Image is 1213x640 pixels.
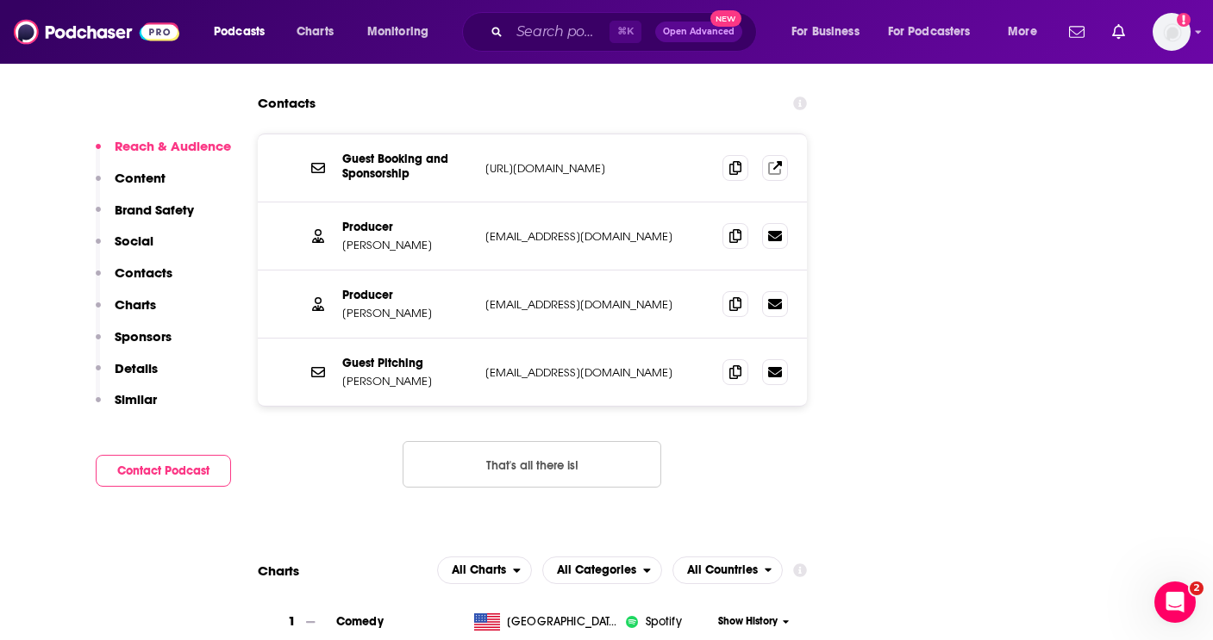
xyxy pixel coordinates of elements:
p: Guest Booking and Sponsorship [342,152,472,181]
span: Spotify [646,613,682,631]
button: Sponsors [96,328,172,360]
p: [EMAIL_ADDRESS][DOMAIN_NAME] [485,229,710,244]
p: [PERSON_NAME] [342,238,472,252]
span: Open Advanced [663,28,735,36]
a: Show notifications dropdown [1062,17,1091,47]
button: open menu [877,18,996,46]
span: Charts [297,20,334,44]
p: [PERSON_NAME] [342,306,472,320]
img: Podchaser - Follow, Share and Rate Podcasts [14,16,179,48]
span: For Podcasters [888,20,971,44]
div: Search podcasts, credits, & more... [478,12,773,52]
button: Brand Safety [96,202,194,233]
button: open menu [542,556,662,584]
span: Show History [718,614,778,629]
p: Content [115,170,166,186]
span: All Charts [452,564,506,576]
button: Charts [96,296,156,328]
span: ⌘ K [610,21,641,43]
button: Contact Podcast [96,455,231,487]
p: Social [115,233,153,249]
span: All Categories [557,564,636,576]
p: Charts [115,296,156,313]
a: Charts [285,18,344,46]
button: open menu [202,18,287,46]
button: Social [96,233,153,264]
button: Details [96,360,158,392]
span: All Countries [687,564,758,576]
p: Guest Pitching [342,356,472,370]
p: Producer [342,220,472,234]
button: Reach & Audience [96,138,231,170]
button: open menu [779,18,881,46]
a: iconImageSpotify [625,613,712,631]
a: Show notifications dropdown [1105,17,1132,47]
p: [EMAIL_ADDRESS][DOMAIN_NAME] [485,365,710,380]
span: Logged in as vickers [1153,13,1191,51]
button: Similar [96,391,157,423]
span: For Business [791,20,860,44]
h2: Platforms [437,556,532,584]
p: Producer [342,288,472,302]
button: Content [96,170,166,202]
p: Details [115,360,158,376]
h2: Charts [258,562,299,579]
button: Nothing here. [403,441,661,488]
p: Contacts [115,264,172,281]
h3: 1 [288,612,296,631]
button: Show History [712,614,795,629]
p: Reach & Audience [115,138,231,154]
h2: Categories [542,556,662,584]
p: Brand Safety [115,202,194,218]
span: Monitoring [367,20,428,44]
p: [EMAIL_ADDRESS][DOMAIN_NAME] [485,297,710,312]
h2: Countries [672,556,784,584]
button: open menu [996,18,1059,46]
svg: Add a profile image [1177,13,1191,27]
a: [GEOGRAPHIC_DATA] [467,613,625,631]
img: iconImage [625,615,639,629]
span: More [1008,20,1037,44]
span: United States [507,613,619,631]
h2: Contacts [258,87,316,120]
span: Podcasts [214,20,265,44]
button: open menu [355,18,451,46]
p: [PERSON_NAME] [342,374,472,388]
button: open menu [437,556,532,584]
input: Search podcasts, credits, & more... [510,18,610,46]
span: New [710,10,741,27]
p: Similar [115,391,157,407]
a: Comedy [336,614,384,629]
p: Sponsors [115,328,172,345]
p: [URL][DOMAIN_NAME] [485,161,710,176]
button: Open AdvancedNew [655,22,742,42]
button: Contacts [96,264,172,296]
button: open menu [672,556,784,584]
span: 2 [1190,581,1204,595]
iframe: Intercom live chat [1154,581,1196,623]
img: User Profile [1153,13,1191,51]
button: Show profile menu [1153,13,1191,51]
